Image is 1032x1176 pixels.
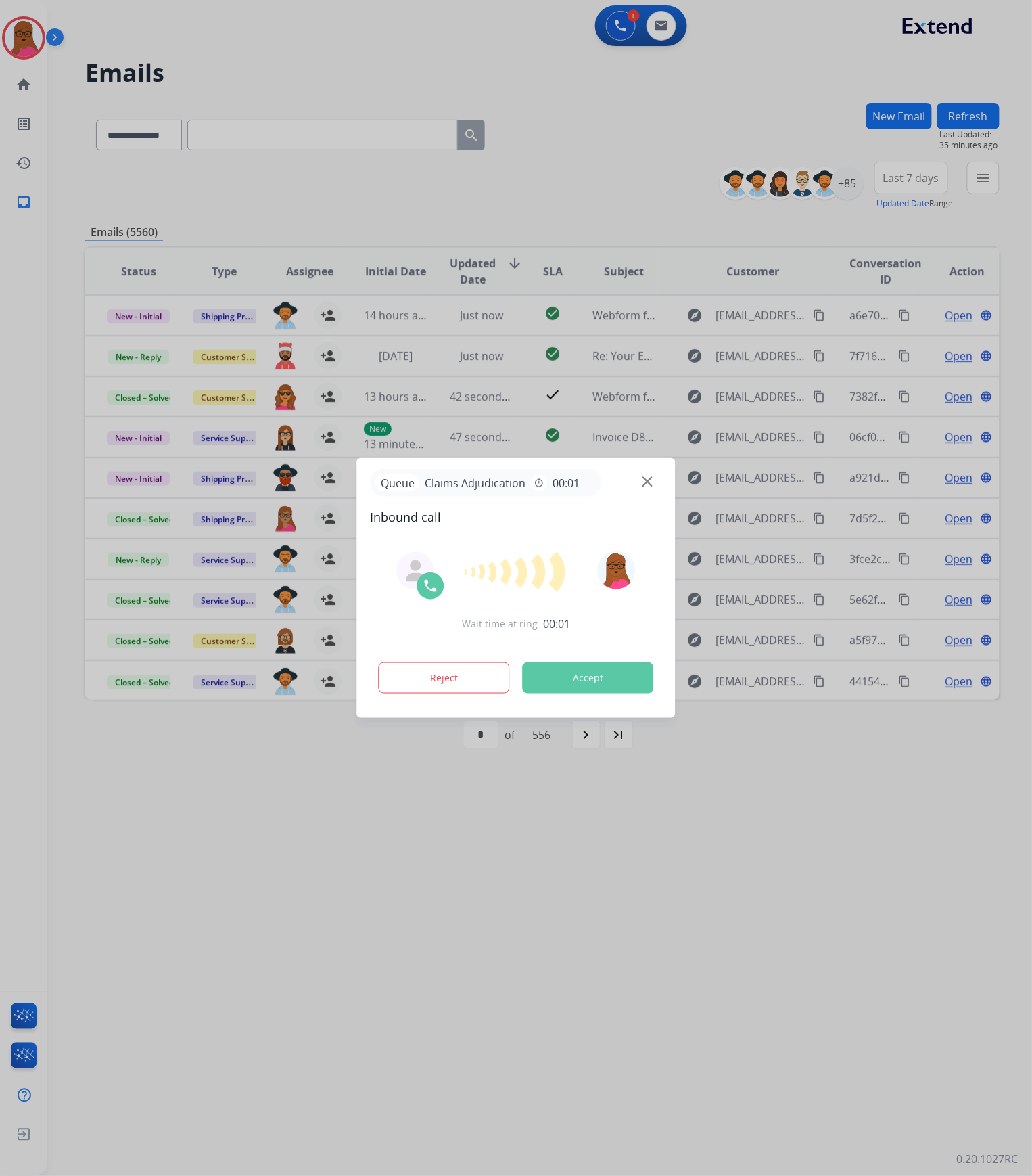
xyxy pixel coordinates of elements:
[543,616,570,632] span: 00:01
[534,478,545,489] mat-icon: timer
[642,477,653,487] img: close-button
[462,617,540,631] span: Wait time at ring:
[553,475,580,491] span: 00:01
[423,578,439,594] img: call-icon
[405,560,427,582] img: agent-avatar
[597,551,635,589] img: avatar
[376,474,420,491] p: Queue
[523,662,654,694] button: Accept
[371,507,662,526] span: Inbound call
[379,662,510,694] button: Reject
[957,1152,1018,1168] p: 0.20.1027RC
[420,475,532,491] span: Claims Adjudication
